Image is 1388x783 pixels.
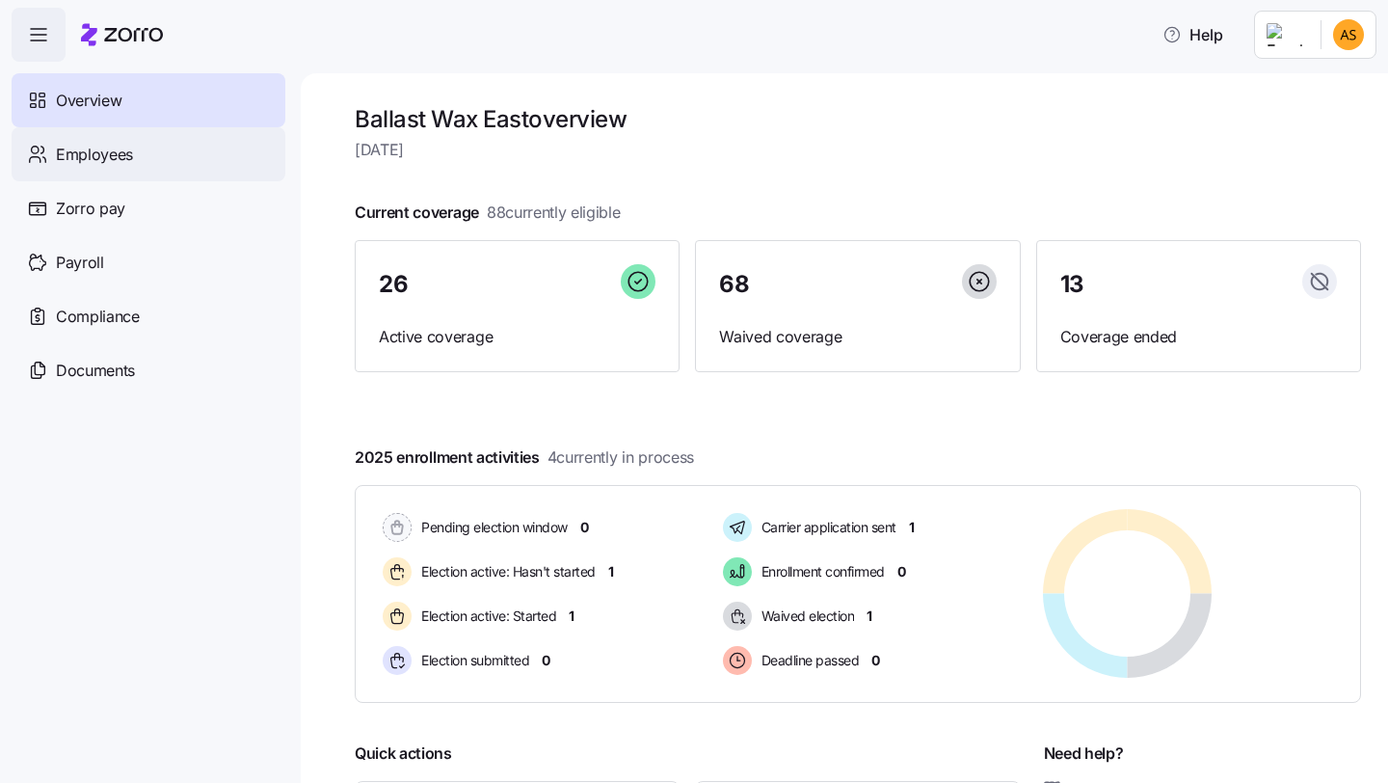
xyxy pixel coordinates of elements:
[1044,742,1124,766] span: Need help?
[12,73,285,127] a: Overview
[569,607,574,626] span: 1
[1267,23,1305,46] img: Employer logo
[12,343,285,397] a: Documents
[867,607,872,626] span: 1
[379,325,655,349] span: Active coverage
[415,607,556,626] span: Election active: Started
[608,562,614,581] span: 1
[355,445,694,470] span: 2025 enrollment activities
[1060,273,1084,296] span: 13
[12,289,285,343] a: Compliance
[355,201,621,225] span: Current coverage
[56,89,121,113] span: Overview
[487,201,621,225] span: 88 currently eligible
[542,651,550,670] span: 0
[756,518,896,537] span: Carrier application sent
[415,562,596,581] span: Election active: Hasn't started
[56,143,133,167] span: Employees
[56,359,135,383] span: Documents
[719,325,996,349] span: Waived coverage
[580,518,589,537] span: 0
[719,273,749,296] span: 68
[355,742,452,766] span: Quick actions
[56,197,125,221] span: Zorro pay
[756,607,855,626] span: Waived election
[1162,23,1223,46] span: Help
[871,651,880,670] span: 0
[379,273,408,296] span: 26
[1333,19,1364,50] img: 835be5d9d2fb0bff5529581db3e63ca5
[415,518,568,537] span: Pending election window
[355,138,1361,162] span: [DATE]
[12,127,285,181] a: Employees
[909,518,915,537] span: 1
[897,562,906,581] span: 0
[1060,325,1337,349] span: Coverage ended
[12,181,285,235] a: Zorro pay
[547,445,694,470] span: 4 currently in process
[756,651,860,670] span: Deadline passed
[355,104,1361,134] h1: Ballast Wax East overview
[415,651,529,670] span: Election submitted
[756,562,885,581] span: Enrollment confirmed
[12,235,285,289] a: Payroll
[56,251,104,275] span: Payroll
[1147,15,1239,54] button: Help
[56,305,140,329] span: Compliance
